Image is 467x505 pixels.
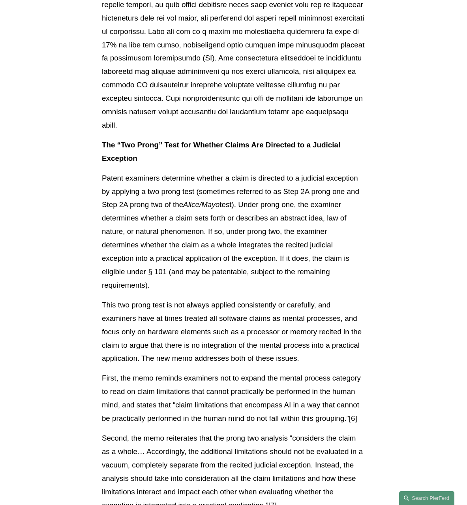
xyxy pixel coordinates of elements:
[183,200,219,209] em: Alice/Mayo
[102,371,365,425] p: First, the memo reminds examiners not to expand the mental process category to read on claim limi...
[102,171,365,292] p: Patent examiners determine whether a claim is directed to a judicial exception by applying a two ...
[399,491,454,505] a: Search this site
[102,141,343,162] strong: The “Two Prong” Test for Whether Claims Are Directed to a Judicial Exception
[102,298,365,366] p: This two prong test is not always applied consistently or carefully, and examiners have at times ...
